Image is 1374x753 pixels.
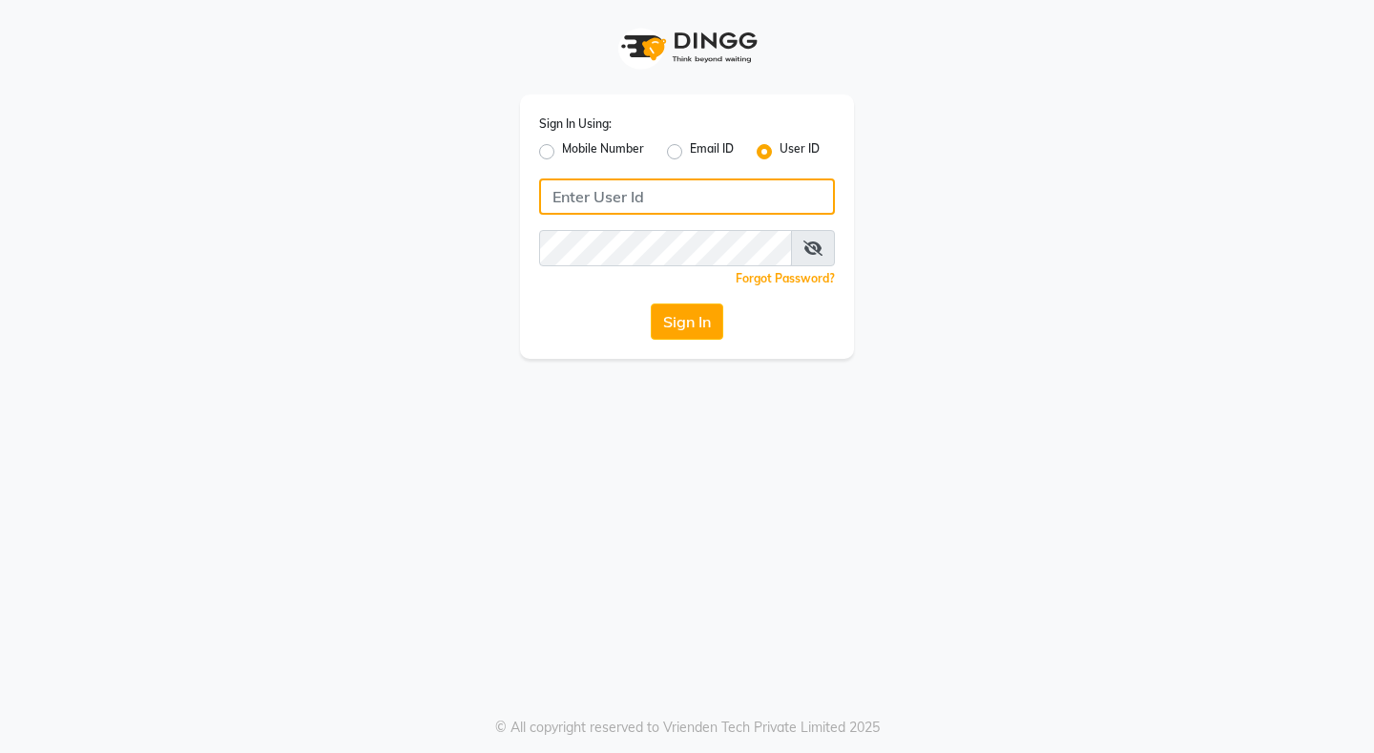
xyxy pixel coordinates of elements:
label: Sign In Using: [539,115,612,133]
img: logo1.svg [611,19,763,75]
label: Email ID [690,140,734,163]
button: Sign In [651,303,723,340]
label: Mobile Number [562,140,644,163]
label: User ID [780,140,820,163]
input: Username [539,178,835,215]
input: Username [539,230,792,266]
a: Forgot Password? [736,271,835,285]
